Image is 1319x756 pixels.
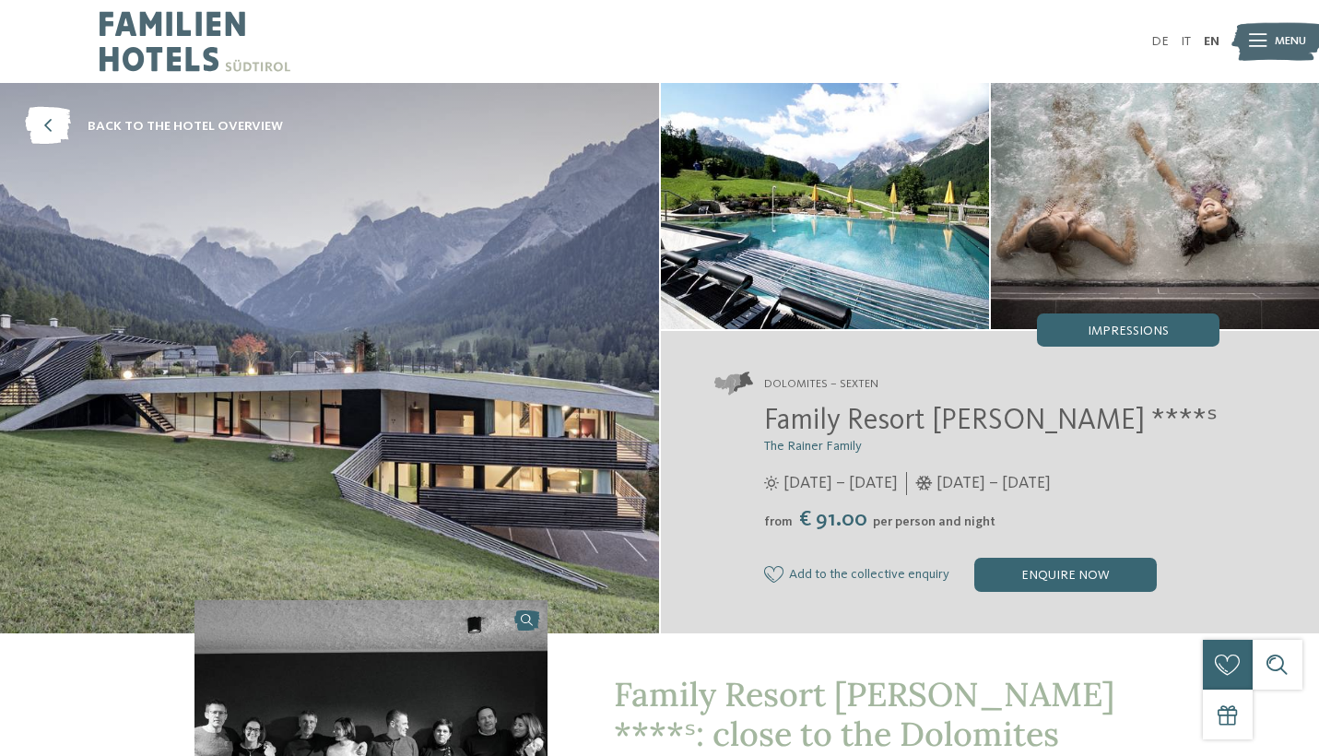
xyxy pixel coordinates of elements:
i: Opening times in winter [915,476,933,490]
a: EN [1204,35,1219,48]
span: Family Resort [PERSON_NAME] ****ˢ [764,407,1218,436]
img: Our family hotel in Sexten, your holiday home in the Dolomiten [661,83,989,329]
span: € 91.00 [795,509,871,531]
span: Impressions [1088,325,1169,337]
span: [DATE] – [DATE] [783,472,898,495]
div: enquire now [974,558,1157,591]
span: from [764,515,793,528]
a: IT [1181,35,1191,48]
span: [DATE] – [DATE] [936,472,1051,495]
i: Opening times in summer [764,476,779,490]
span: back to the hotel overview [88,117,283,136]
span: Dolomites – Sexten [764,376,878,393]
span: The Rainer Family [764,440,862,453]
a: back to the hotel overview [25,108,283,146]
span: Family Resort [PERSON_NAME] ****ˢ: close to the Dolomites [614,673,1114,755]
img: Our family hotel in Sexten, your holiday home in the Dolomiten [991,83,1319,329]
span: per person and night [873,515,995,528]
a: DE [1151,35,1169,48]
span: Add to the collective enquiry [789,568,949,583]
span: Menu [1275,33,1306,50]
